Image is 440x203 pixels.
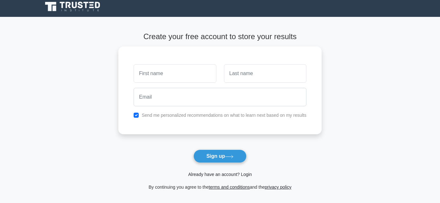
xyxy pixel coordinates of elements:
a: terms and conditions [209,185,250,190]
input: Email [134,88,306,106]
a: Already have an account? Login [188,172,252,177]
input: First name [134,64,216,83]
a: privacy policy [265,185,291,190]
input: Last name [224,64,306,83]
h4: Create your free account to store your results [118,32,322,41]
div: By continuing you agree to the and the [115,183,325,191]
label: Send me personalized recommendations on what to learn next based on my results [142,113,306,118]
button: Sign up [193,150,247,163]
